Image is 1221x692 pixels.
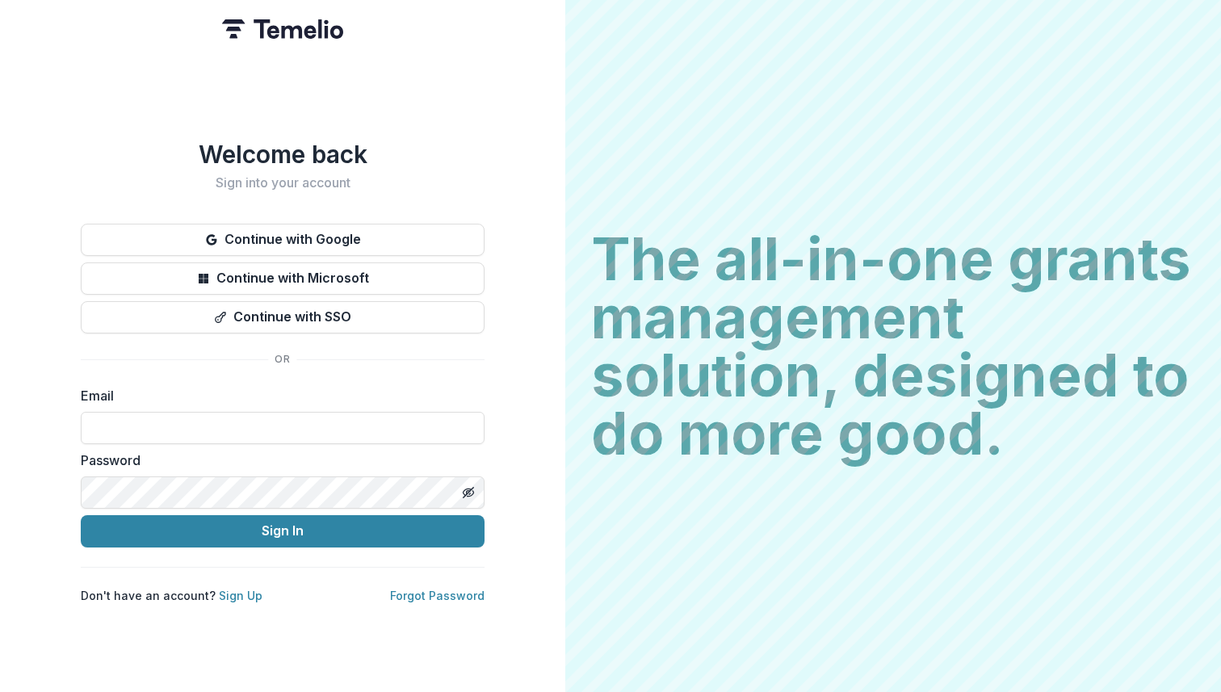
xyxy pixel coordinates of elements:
button: Toggle password visibility [455,480,481,505]
img: Temelio [222,19,343,39]
button: Continue with Google [81,224,485,256]
button: Continue with SSO [81,301,485,333]
label: Password [81,451,475,470]
h1: Welcome back [81,140,485,169]
label: Email [81,386,475,405]
button: Continue with Microsoft [81,262,485,295]
h2: Sign into your account [81,175,485,191]
p: Don't have an account? [81,587,262,604]
a: Sign Up [219,589,262,602]
a: Forgot Password [390,589,485,602]
button: Sign In [81,515,485,547]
